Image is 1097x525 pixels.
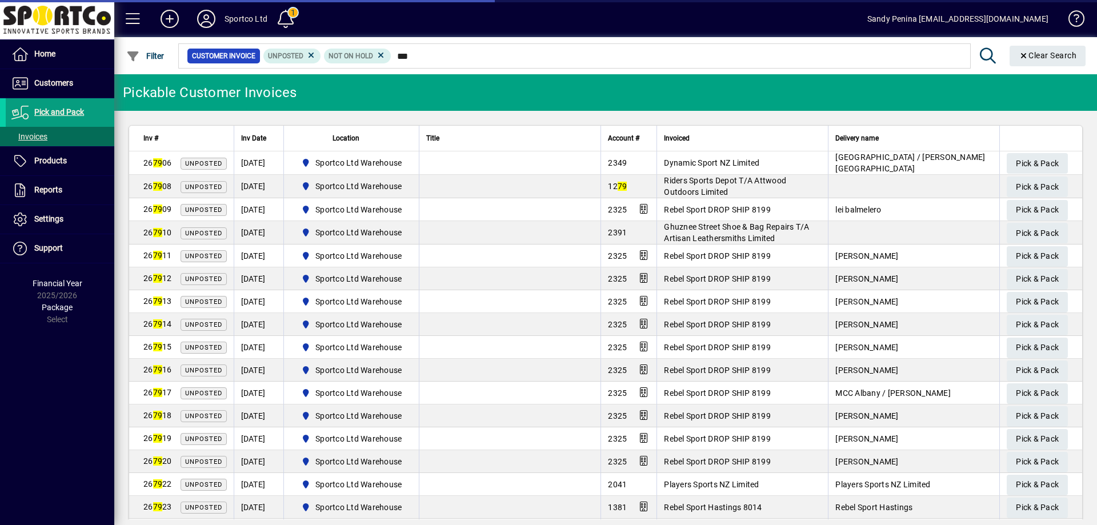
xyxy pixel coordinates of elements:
span: Unposted [185,504,222,511]
span: Pick & Pack [1016,407,1059,426]
span: Sportco Ltd Warehouse [297,340,407,354]
span: Rebel Sport DROP SHIP 8199 [664,411,771,420]
span: Rebel Sport DROP SHIP 8199 [664,366,771,375]
span: Sportco Ltd Warehouse [315,227,402,238]
span: 26 13 [143,296,172,306]
span: Sportco Ltd Warehouse [315,273,402,284]
div: Delivery name [835,132,992,145]
span: Unposted [185,230,222,237]
span: Sportco Ltd Warehouse [315,250,402,262]
span: Rebel Sport DROP SHIP 8199 [664,274,771,283]
em: 79 [153,365,163,374]
span: Pick & Pack [1016,270,1059,288]
span: Sportco Ltd Warehouse [297,318,407,331]
span: Unposted [185,321,222,328]
span: Customer Invoice [192,50,255,62]
button: Pick & Pack [1007,269,1068,290]
span: 2325 [608,251,627,261]
span: Pick and Pack [34,107,84,117]
span: 2325 [608,457,627,466]
span: Unposted [185,298,222,306]
span: 2325 [608,274,627,283]
a: Customers [6,69,114,98]
span: 2349 [608,158,627,167]
span: Customers [34,78,73,87]
span: Unposted [185,275,222,283]
span: [PERSON_NAME] [835,366,898,375]
span: Pick & Pack [1016,338,1059,357]
td: [DATE] [234,404,283,427]
span: Unposted [185,206,222,214]
span: Pick & Pack [1016,384,1059,403]
span: Sportco Ltd Warehouse [297,156,407,170]
td: [DATE] [234,496,283,519]
a: Knowledge Base [1060,2,1083,39]
span: Sportco Ltd Warehouse [297,249,407,263]
a: Reports [6,176,114,205]
span: 26 09 [143,205,172,214]
em: 79 [153,319,163,328]
button: Pick & Pack [1007,429,1068,450]
td: [DATE] [234,336,283,359]
span: 26 18 [143,411,172,420]
span: 2325 [608,343,627,352]
em: 79 [153,456,163,466]
span: Sportco Ltd Warehouse [315,319,402,330]
span: 2391 [608,228,627,237]
button: Pick & Pack [1007,406,1068,427]
span: Unposted [185,435,222,443]
span: Sportco Ltd Warehouse [315,410,402,422]
div: Title [426,132,594,145]
td: [DATE] [234,313,283,336]
span: [PERSON_NAME] [835,274,898,283]
span: [PERSON_NAME] [835,411,898,420]
span: 1381 [608,503,627,512]
span: Sportco Ltd Warehouse [297,455,407,468]
span: Unposted [185,160,222,167]
span: Unposted [185,412,222,420]
button: Clear [1010,46,1086,66]
div: Invoiced [664,132,821,145]
span: MCC Albany / [PERSON_NAME] [835,388,951,398]
td: [DATE] [234,382,283,404]
em: 79 [153,228,163,237]
span: Support [34,243,63,253]
span: Invoices [11,132,47,141]
a: Support [6,234,114,263]
em: 79 [153,342,163,351]
span: Pick & Pack [1016,154,1059,173]
span: Clear Search [1019,51,1077,60]
a: Settings [6,205,114,234]
span: Pick & Pack [1016,292,1059,311]
em: 79 [153,158,163,167]
span: 2325 [608,366,627,375]
em: 79 [153,296,163,306]
span: Account # [608,132,639,145]
span: 2041 [608,480,627,489]
button: Pick & Pack [1007,153,1068,174]
span: Sportco Ltd Warehouse [297,226,407,239]
td: [DATE] [234,267,283,290]
span: 26 12 [143,274,172,283]
div: Location [291,132,413,145]
span: [PERSON_NAME] [835,457,898,466]
td: [DATE] [234,175,283,198]
span: Rebel Sport DROP SHIP 8199 [664,434,771,443]
em: 79 [153,205,163,214]
span: Pick & Pack [1016,475,1059,494]
div: Inv Date [241,132,277,145]
em: 79 [618,182,627,191]
span: Sportco Ltd Warehouse [297,500,407,514]
button: Pick & Pack [1007,338,1068,358]
span: Players Sports NZ Limited [835,480,930,489]
span: Pick & Pack [1016,224,1059,243]
span: Invoiced [664,132,690,145]
button: Pick & Pack [1007,475,1068,495]
span: 2325 [608,388,627,398]
td: [DATE] [234,198,283,221]
span: Sportco Ltd Warehouse [315,502,402,513]
span: Inv Date [241,132,266,145]
a: Products [6,147,114,175]
span: Riders Sports Depot T/A Attwood Outdoors Limited [664,176,786,197]
button: Pick & Pack [1007,246,1068,267]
